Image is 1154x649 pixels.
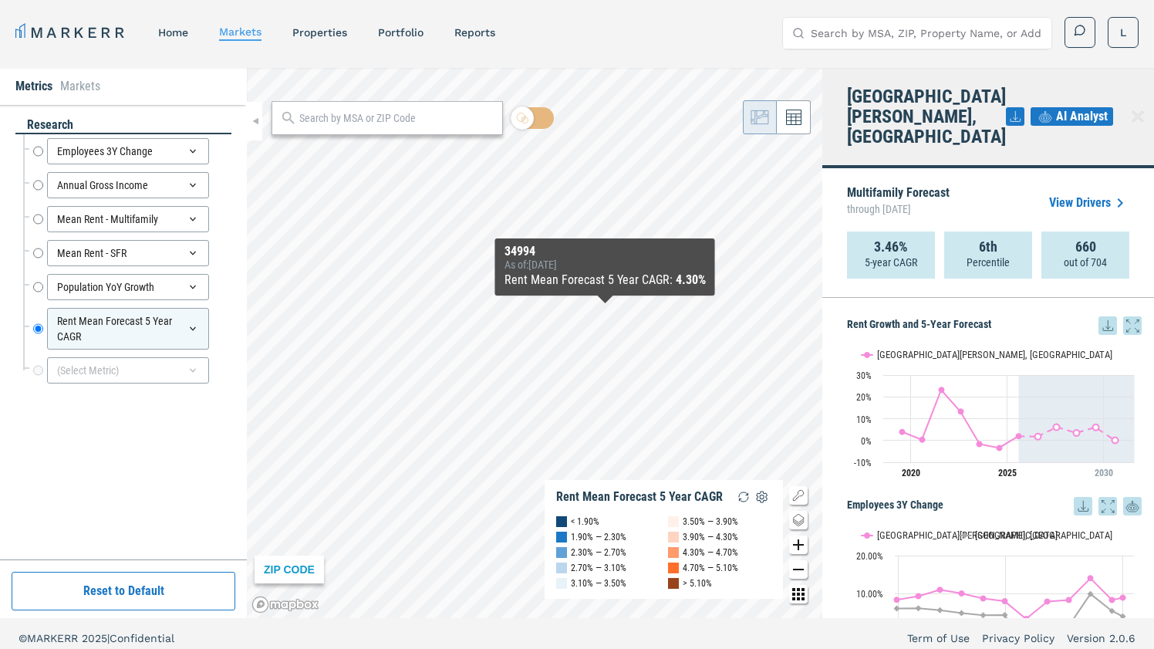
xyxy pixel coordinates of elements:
[789,536,808,554] button: Zoom in map button
[571,576,626,591] div: 3.10% — 3.50%
[683,545,738,560] div: 4.30% — 4.70%
[1108,17,1139,48] button: L
[292,26,347,39] a: properties
[1054,424,1060,430] path: Thursday, 29 Jul, 20:00, 6.15. Port St. Lucie, FL.
[958,408,964,414] path: Friday, 29 Jul, 20:00, 13.25. Port St. Lucie, FL.
[247,68,822,618] canvas: Map
[894,597,900,603] path: Sunday, 14 Dec, 19:00, 8.41. Port St. Lucie, FL.
[847,199,950,219] span: through [DATE]
[939,387,945,393] path: Thursday, 29 Jul, 20:00, 23.18. Port St. Lucie, FL.
[977,441,983,447] path: Saturday, 29 Jul, 20:00, -1.68. Port St. Lucie, FL.
[1002,612,1008,618] path: Saturday, 14 Dec, 19:00, 4.39. USA.
[255,556,324,583] div: ZIP CODE
[1088,590,1094,597] path: Thursday, 14 Dec, 19:00, 9.94. USA.
[1112,437,1119,443] path: Monday, 29 Jul, 20:00, 0.08. Port St. Lucie, FL.
[27,632,82,644] span: MARKERR
[789,511,808,529] button: Change style map button
[1120,594,1126,600] path: Saturday, 14 Jun, 20:00, 8.95. Port St. Lucie, FL.
[1035,424,1119,443] g: Port St. Lucie, FL, line 2 of 2 with 5 data points.
[683,560,738,576] div: 4.70% — 5.10%
[919,437,926,443] path: Wednesday, 29 Jul, 20:00, 0.31. Port St. Lucie, FL.
[734,488,753,506] img: Reload Legend
[1056,107,1108,126] span: AI Analyst
[82,632,110,644] span: 2025 |
[789,585,808,603] button: Other options map button
[856,551,883,562] text: 20.00%
[1067,630,1135,646] a: Version 2.0.6
[980,595,987,601] path: Friday, 14 Dec, 19:00, 8.75. Port St. Lucie, FL.
[504,245,706,259] div: 34994
[47,138,209,164] div: Employees 3Y Change
[847,335,1142,489] div: Rent Growth and 5-Year Forecast. Highcharts interactive chart.
[15,77,52,96] li: Metrics
[982,630,1054,646] a: Privacy Policy
[902,468,920,478] tspan: 2020
[960,529,991,541] button: Show USA
[856,392,872,403] text: 20%
[1095,468,1113,478] tspan: 2030
[811,18,1042,49] input: Search by MSA, ZIP, Property Name, or Address
[1120,614,1126,620] path: Saturday, 14 Jun, 20:00, 4.04. USA.
[854,458,872,468] text: -10%
[1064,255,1107,270] p: out of 704
[676,272,706,287] b: 4.30%
[504,259,706,271] div: As of : [DATE]
[47,172,209,198] div: Annual Gross Income
[47,274,209,300] div: Population YoY Growth
[937,607,943,614] path: Wednesday, 14 Dec, 19:00, 5.66. USA.
[60,77,100,96] li: Markets
[1049,194,1129,212] a: View Drivers
[847,316,1142,335] h5: Rent Growth and 5-Year Forecast
[967,255,1010,270] p: Percentile
[504,271,706,289] div: Rent Mean Forecast 5 Year CAGR :
[556,489,723,505] div: Rent Mean Forecast 5 Year CAGR
[1066,597,1072,603] path: Wednesday, 14 Dec, 19:00, 8.36. Port St. Lucie, FL.
[47,357,209,384] div: (Select Metric)
[15,117,231,134] div: research
[571,545,626,560] div: 2.30% — 2.70%
[847,497,1142,515] h5: Employees 3Y Change
[571,529,626,545] div: 1.90% — 2.30%
[894,605,900,611] path: Sunday, 14 Dec, 19:00, 6.09. USA.
[1075,239,1096,255] strong: 660
[1016,433,1022,439] path: Tuesday, 29 Jul, 20:00, 1.93. Port St. Lucie, FL.
[865,255,917,270] p: 5-year CAGR
[504,245,706,289] div: Map Tooltip Content
[856,414,872,425] text: 10%
[299,110,494,127] input: Search by MSA or ZIP Code
[1074,430,1080,436] path: Saturday, 29 Jul, 20:00, 3.42. Port St. Lucie, FL.
[219,25,262,38] a: markets
[251,596,319,614] a: Mapbox logo
[916,593,922,599] path: Monday, 14 Dec, 19:00, 9.35. Port St. Lucie, FL.
[861,436,872,447] text: 0%
[47,308,209,350] div: Rent Mean Forecast 5 Year CAGR
[959,610,965,616] path: Thursday, 14 Dec, 19:00, 4.88. USA.
[683,514,738,529] div: 3.50% — 3.90%
[975,529,1058,541] text: [GEOGRAPHIC_DATA]
[1031,107,1113,126] button: AI Analyst
[856,370,872,381] text: 30%
[899,429,906,435] path: Monday, 29 Jul, 20:00, 3.89. Port St. Lucie, FL.
[997,444,1003,451] path: Monday, 29 Jul, 20:00, -3.44. Port St. Lucie, FL.
[877,349,1112,360] text: [GEOGRAPHIC_DATA][PERSON_NAME], [GEOGRAPHIC_DATA]
[753,488,771,506] img: Settings
[789,560,808,579] button: Zoom out map button
[1120,25,1126,40] span: L
[378,26,423,39] a: Portfolio
[158,26,188,39] a: home
[847,187,950,219] p: Multifamily Forecast
[847,86,1006,147] h4: [GEOGRAPHIC_DATA][PERSON_NAME], [GEOGRAPHIC_DATA]
[862,529,943,541] button: Show Port St. Lucie, FL
[1035,434,1041,440] path: Wednesday, 29 Jul, 20:00, 1.76. Port St. Lucie, FL.
[19,632,27,644] span: ©
[571,560,626,576] div: 2.70% — 3.10%
[47,240,209,266] div: Mean Rent - SFR
[959,590,965,597] path: Thursday, 14 Dec, 19:00, 10.07. Port St. Lucie, FL.
[571,514,599,529] div: < 1.90%
[980,612,987,618] path: Friday, 14 Dec, 19:00, 4.33. USA.
[110,632,174,644] span: Confidential
[789,486,808,505] button: Show/Hide Legend Map Button
[1093,424,1099,430] path: Sunday, 29 Jul, 20:00, 6.05. Port St. Lucie, FL.
[454,26,495,39] a: reports
[979,239,997,255] strong: 6th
